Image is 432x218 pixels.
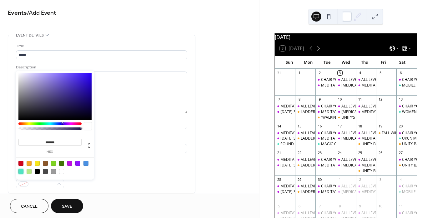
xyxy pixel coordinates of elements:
div: MEDITATION [280,157,303,162]
div: 10 [378,204,383,208]
div: #9013FE [75,161,80,166]
div: CHAIR YOGA [402,77,424,82]
div: 19 [378,124,383,128]
div: ALL LEVELS FLOW YOGA [341,131,383,136]
div: CHAIR YOGA [402,211,424,216]
div: Wed [336,56,355,69]
div: 2 [317,71,322,75]
div: ALL LEVELS FLOW YOGA [336,131,356,136]
div: ALL LEVELS FLOW YOGA [341,211,383,216]
div: MEDITATION [361,189,384,195]
div: ALL LEVELS FLOW YOGA [336,77,356,82]
div: MEDITATION [315,136,336,141]
div: CHAIR YOGA [402,157,424,162]
div: ALL LEVELS FLOW YOGA [295,104,315,109]
div: ALL LEVELS FLOW YOGA [295,131,315,136]
div: MEDITATION [280,104,303,109]
div: 7 [277,97,281,102]
div: ALL LEVELS FLOW YOGA [356,211,376,216]
div: SUNDAY SERVICE [275,163,295,168]
div: [MEDICAL_DATA] [341,163,372,168]
div: 17 [338,124,342,128]
div: LADDER TO THE LIGHT CLASS [295,136,315,141]
div: CHAIR YOGA [321,131,343,136]
div: CHAIR YOGA [396,211,417,216]
div: ALL LEVELS FLOW YOGA [361,211,403,216]
div: MEDITATION [275,211,295,216]
div: TAI CHI [336,163,356,168]
div: ALL LEVELS FLOW YOGA [361,157,403,162]
div: ALL LEVELS FLOW YOGA [356,184,376,189]
div: ALL LEVELS FLOW YOGA [361,131,403,136]
div: CHAIR YOGA [402,184,424,189]
div: TAI CHI [336,83,356,88]
div: TAI CHI [336,109,356,115]
div: Tue [318,56,336,69]
div: CHAIR YOGA [396,131,417,136]
div: 30 [317,177,322,182]
div: ALL LEVELS FLOW YOGA [336,211,356,216]
div: CHAIR YOGA [396,157,417,162]
div: #417505 [59,161,64,166]
div: MEDITATION [361,83,384,88]
div: ALL LEVELS FLOW YOGA [336,157,356,162]
div: 11 [398,204,403,208]
div: MEDITATION [356,189,376,195]
div: LADDER TO THE LIGHT CLASS [295,189,315,195]
div: #F5A623 [27,161,32,166]
div: 16 [317,124,322,128]
div: Sat [393,56,412,69]
div: MEDITATION [321,136,344,141]
div: ALL LEVELS FLOW YOGA [301,211,343,216]
div: ALL LEVELS FLOW YOGA [301,157,343,162]
div: ALL LEVELS FLOW YOGA [356,157,376,162]
div: CHAIR YOGA [321,77,343,82]
div: “WALKING A FRIEND HOME” [321,115,369,120]
div: #8B572A [43,161,48,166]
div: [MEDICAL_DATA] [341,109,372,115]
div: ALL LEVELS FLOW YOGA [361,184,403,189]
div: MEDITATION [361,109,384,115]
div: [DATE] SERVICE [280,136,308,141]
div: UNITY BASICS/NEW MEMBER CLASS 1 [396,141,417,147]
div: ALL LEVELS FLOW YOGA [295,157,315,162]
a: Cancel [10,199,48,213]
div: 6 [297,204,302,208]
div: WOMEN TOGETHER [396,109,417,115]
div: 11 [358,97,363,102]
div: LADDER TO THE LIGHT CLASS [301,189,353,195]
div: #F8E71C [35,161,40,166]
div: 10 [338,97,342,102]
div: ALL LEVELS FLOW YOGA [341,77,383,82]
div: CHAIR YOGA [396,104,417,109]
span: Cancel [21,203,38,210]
div: CHAIR YOGA [315,157,336,162]
div: MEDITATION [315,83,336,88]
div: [DATE] [275,33,417,41]
div: [MEDICAL_DATA] [341,189,372,195]
div: MAGIC OF METAPHYSICS [321,141,365,147]
div: #BD10E0 [67,161,72,166]
div: MAGIC OF METAPHYSICS [315,141,336,147]
div: MEDITATION [321,109,344,115]
div: [DATE] SERVICE [280,109,308,115]
div: 8 [297,97,302,102]
div: MEDITATION [356,109,376,115]
div: MEDITATION [361,163,384,168]
div: SUNDAY SERVICE [275,136,295,141]
div: 13 [398,97,403,102]
div: ALL LEVELS FLOW YOGA [301,131,343,136]
div: TAI CHI [336,189,356,195]
span: / Add Event [27,7,56,19]
div: CHAIR YOGA [321,157,343,162]
div: MEDITATION [280,211,303,216]
div: #000000 [35,169,40,174]
div: Fri [374,56,393,69]
div: 27 [398,151,403,155]
div: SOUND BATH [275,141,295,147]
button: Save [51,199,83,213]
div: Thu [355,56,374,69]
span: Event details [16,32,44,39]
div: LADDER TO THE LIGHT CLASS [301,163,353,168]
div: CHAIR YOGA [321,104,343,109]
